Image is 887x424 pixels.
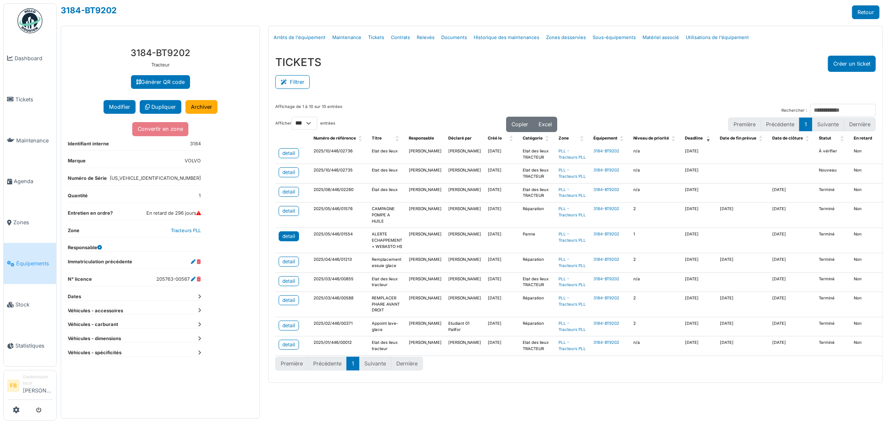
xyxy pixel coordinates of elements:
td: [DATE] [484,228,519,253]
td: 2025/01/446/00012 [310,336,368,355]
button: Excel [533,117,557,132]
a: detail [279,295,299,305]
span: Maintenance [16,137,53,145]
nav: pagination [728,118,876,131]
div: detail [282,258,295,265]
li: [PERSON_NAME] [23,374,53,398]
a: Statistiques [4,325,56,366]
a: Dashboard [4,38,56,79]
td: Réparation [519,253,555,272]
td: [DATE] [769,203,815,228]
td: Terminé [815,203,850,228]
span: Date de fin prévue: Activate to sort [759,132,764,145]
td: Non [850,272,885,292]
td: 2 [630,253,682,272]
td: n/a [630,272,682,292]
span: Deadline [685,136,703,140]
td: Panne [519,228,555,253]
td: [DATE] [484,292,519,317]
td: [DATE] [717,292,769,317]
span: Tickets [15,96,53,103]
td: [PERSON_NAME] [405,272,445,292]
dt: Véhicules - accessoires [68,307,201,314]
td: [DATE] [484,164,519,183]
a: Documents [438,28,470,47]
span: Catégorie [523,136,543,140]
a: Maintenance [4,120,56,161]
dd: 3184 [190,140,201,147]
a: detail [279,231,299,241]
td: 2025/05/446/01554 [310,228,368,253]
td: 2 [630,292,682,317]
td: 2 [630,317,682,336]
td: [DATE] [682,292,717,317]
td: [PERSON_NAME] [445,164,484,183]
td: [DATE] [769,253,815,272]
span: Zones [13,218,53,226]
dd: VOLVO [185,157,201,164]
dt: Entretien en ordre? [68,210,113,220]
td: À vérifier [815,145,850,164]
a: PLL - Tracteurs PLL [558,187,586,198]
span: Numéro de référence [314,136,356,140]
td: [DATE] [769,228,815,253]
span: Créé le: Activate to sort [509,132,514,145]
td: Etat des lieux TRACTEUR [519,272,555,292]
a: 3184-BT9202 [61,5,117,15]
td: CAMPAGNE POMPE A HUILE [368,203,405,228]
span: Zone [558,136,569,140]
span: Statistiques [15,342,53,350]
a: detail [279,321,299,331]
span: Copier [511,121,528,127]
a: PLL - Tracteurs PLL [558,206,586,217]
a: 3184-BT9202 [593,206,619,211]
a: Contrats [388,28,413,47]
td: Etat des lieux TRACTEUR [519,183,555,202]
td: Terminé [815,228,850,253]
div: detail [282,277,295,285]
td: [PERSON_NAME] [445,145,484,164]
button: Filtrer [275,75,310,89]
td: Etat des lieux TRACTEUR [519,164,555,183]
td: [DATE] [717,336,769,355]
label: Rechercher : [781,108,807,114]
a: Utilisations de l'équipement [682,28,752,47]
a: PLL - Tracteurs PLL [558,340,586,351]
td: [DATE] [484,317,519,336]
span: Statut: Activate to sort [840,132,845,145]
td: Nouveau [815,164,850,183]
nav: pagination [275,357,423,370]
td: 2025/04/446/01213 [310,253,368,272]
a: Archiver [185,100,217,114]
span: Excel [539,121,552,127]
td: 2025/10/446/02736 [310,145,368,164]
td: [DATE] [682,203,717,228]
td: 2025/02/446/00371 [310,317,368,336]
div: detail [282,207,295,215]
td: [DATE] [682,228,717,253]
td: [PERSON_NAME] [445,228,484,253]
a: PLL - Tracteurs PLL [558,321,586,332]
td: Etat des lieux [368,164,405,183]
td: Non [850,253,885,272]
td: 2025/10/446/02735 [310,164,368,183]
a: Zones [4,202,56,243]
dd: 205763-00567 [156,276,201,283]
dt: Immatriculation précédente [68,258,132,269]
a: detail [279,167,299,177]
td: REMPLACER PHARE AVANT DROIT [368,292,405,317]
div: detail [282,150,295,157]
a: Tickets [365,28,388,47]
a: detail [279,206,299,216]
a: Agenda [4,161,56,202]
a: 3184-BT9202 [593,296,619,300]
dd: 1 [199,192,201,199]
td: [DATE] [484,253,519,272]
dt: Numéro de Série [68,175,107,185]
td: [PERSON_NAME] [445,336,484,355]
dt: Responsable [68,244,102,251]
span: Date de clôture: Activate to sort [805,132,810,145]
td: [DATE] [682,253,717,272]
a: Maintenance [329,28,365,47]
td: n/a [630,336,682,355]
